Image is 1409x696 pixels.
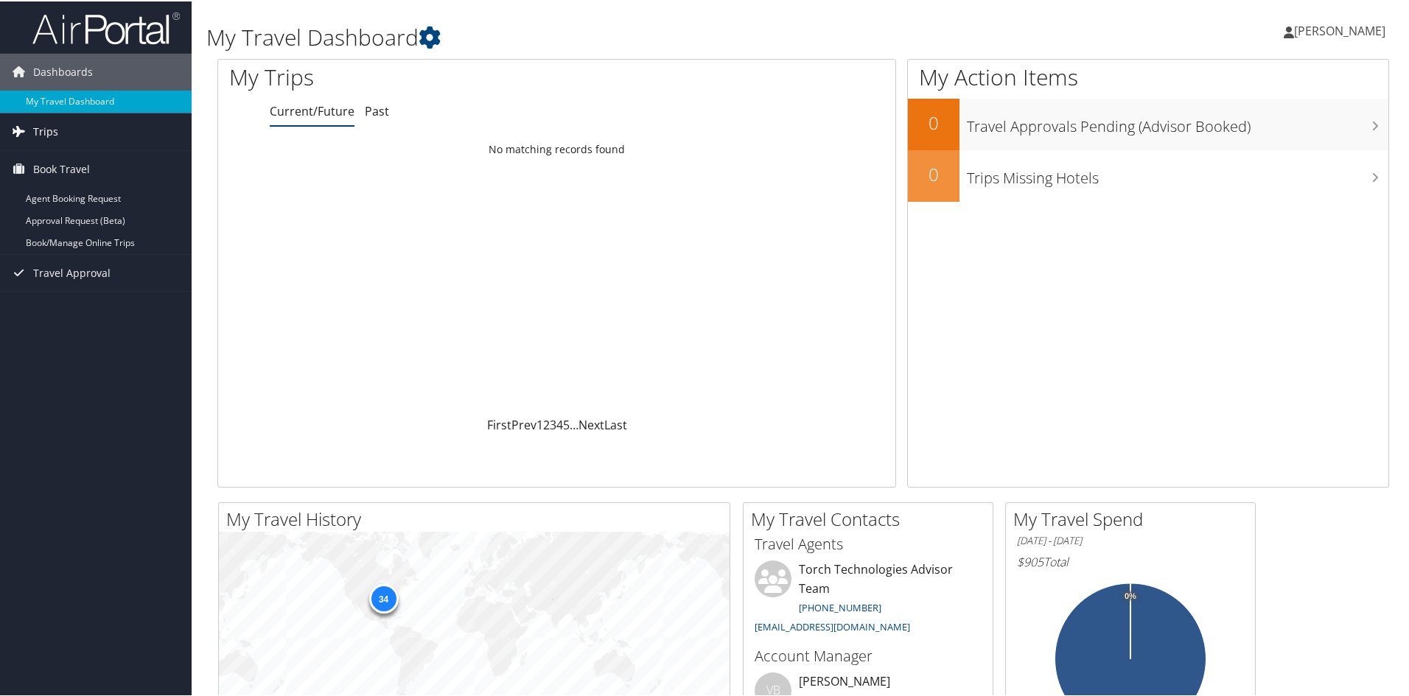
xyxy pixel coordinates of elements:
a: [PHONE_NUMBER] [799,600,881,613]
a: 3 [550,415,556,432]
a: Current/Future [270,102,354,118]
span: Trips [33,112,58,149]
h1: My Trips [229,60,602,91]
span: $905 [1017,552,1043,569]
a: 4 [556,415,563,432]
h3: Account Manager [755,644,982,665]
h6: [DATE] - [DATE] [1017,532,1244,546]
h3: Trips Missing Hotels [967,159,1388,187]
a: First [487,415,511,432]
span: Book Travel [33,150,90,186]
a: [PERSON_NAME] [1284,7,1400,52]
h2: My Travel Spend [1013,505,1255,530]
h6: Total [1017,552,1244,569]
h1: My Travel Dashboard [206,21,1002,52]
h2: 0 [908,109,959,134]
span: Dashboards [33,52,93,89]
a: Last [604,415,627,432]
a: 5 [563,415,570,432]
a: Prev [511,415,536,432]
div: 34 [368,583,398,612]
tspan: 0% [1125,591,1136,600]
a: [EMAIL_ADDRESS][DOMAIN_NAME] [755,619,910,632]
a: Next [578,415,604,432]
h1: My Action Items [908,60,1388,91]
span: Travel Approval [33,253,111,290]
img: airportal-logo.png [32,10,180,44]
h2: My Travel Contacts [751,505,993,530]
a: 0Travel Approvals Pending (Advisor Booked) [908,97,1388,149]
h3: Travel Approvals Pending (Advisor Booked) [967,108,1388,136]
td: No matching records found [218,135,895,161]
h2: 0 [908,161,959,186]
h2: My Travel History [226,505,730,530]
a: 2 [543,415,550,432]
a: 0Trips Missing Hotels [908,149,1388,200]
h3: Travel Agents [755,532,982,553]
span: [PERSON_NAME] [1294,21,1385,38]
li: Torch Technologies Advisor Team [747,559,989,638]
a: 1 [536,415,543,432]
a: Past [365,102,389,118]
span: … [570,415,578,432]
